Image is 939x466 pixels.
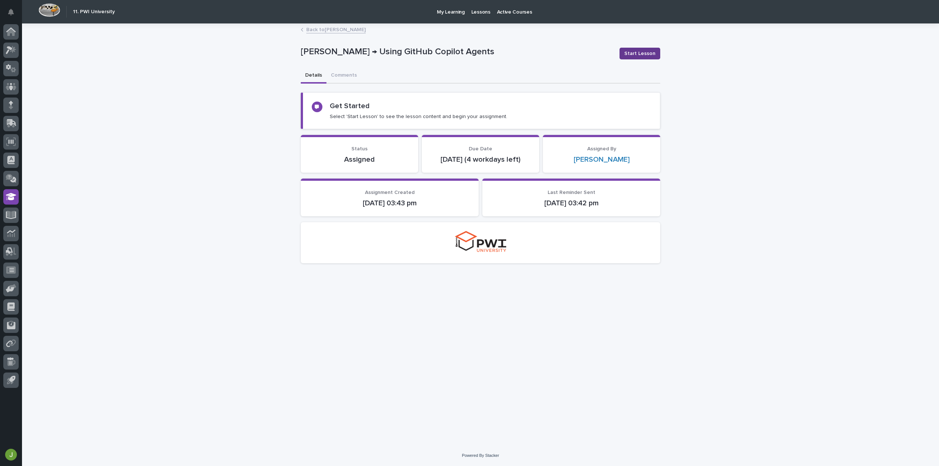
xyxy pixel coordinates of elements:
[330,113,507,120] p: Select 'Start Lesson' to see the lesson content and begin your assignment.
[310,155,409,164] p: Assigned
[330,102,370,110] h2: Get Started
[574,155,630,164] a: [PERSON_NAME]
[39,3,60,17] img: Workspace Logo
[351,146,368,151] span: Status
[431,155,530,164] p: [DATE] (4 workdays left)
[620,48,660,59] button: Start Lesson
[326,68,361,84] button: Comments
[462,453,499,458] a: Powered By Stacker
[306,25,366,33] a: Back to[PERSON_NAME]
[548,190,595,195] span: Last Reminder Sent
[3,4,19,20] button: Notifications
[624,50,655,57] span: Start Lesson
[491,199,651,208] p: [DATE] 03:42 pm
[365,190,414,195] span: Assignment Created
[3,447,19,462] button: users-avatar
[301,47,614,57] p: [PERSON_NAME] → Using GitHub Copilot Agents
[9,9,19,21] div: Notifications
[301,68,326,84] button: Details
[469,146,492,151] span: Due Date
[587,146,616,151] span: Assigned By
[310,199,470,208] p: [DATE] 03:43 pm
[455,231,506,252] img: pwi-university-small.png
[73,9,115,15] h2: 11. PWI University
